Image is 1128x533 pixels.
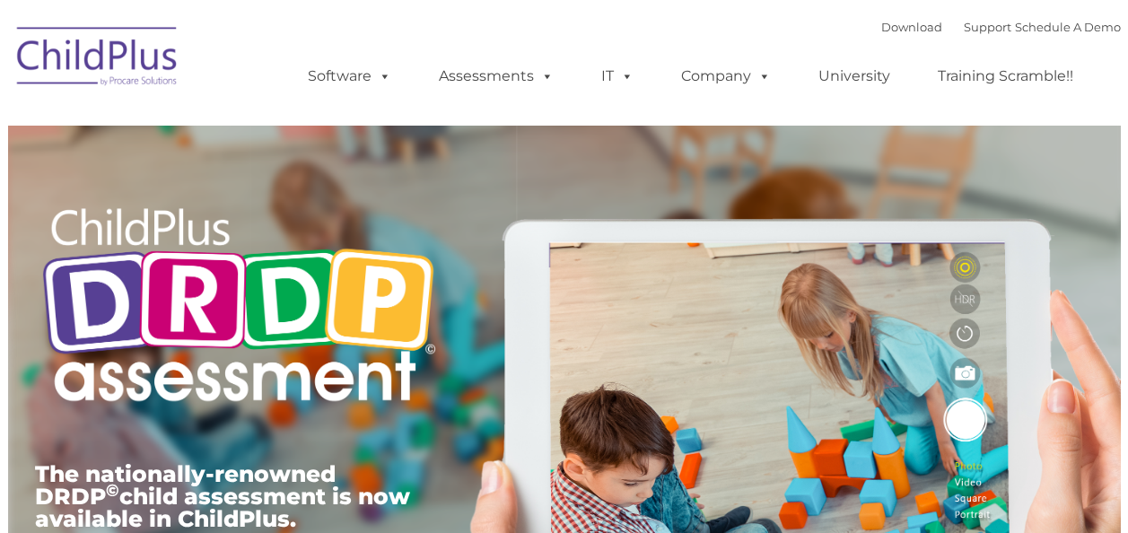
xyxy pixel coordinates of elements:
a: University [800,58,908,94]
img: ChildPlus by Procare Solutions [8,14,188,104]
a: Support [964,20,1011,34]
a: Schedule A Demo [1015,20,1121,34]
a: Assessments [421,58,572,94]
a: Software [290,58,409,94]
sup: © [106,480,119,501]
span: The nationally-renowned DRDP child assessment is now available in ChildPlus. [35,460,410,532]
a: Training Scramble!! [920,58,1091,94]
font: | [881,20,1121,34]
a: Company [663,58,789,94]
a: Download [881,20,942,34]
img: Copyright - DRDP Logo Light [35,184,442,432]
a: IT [583,58,651,94]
